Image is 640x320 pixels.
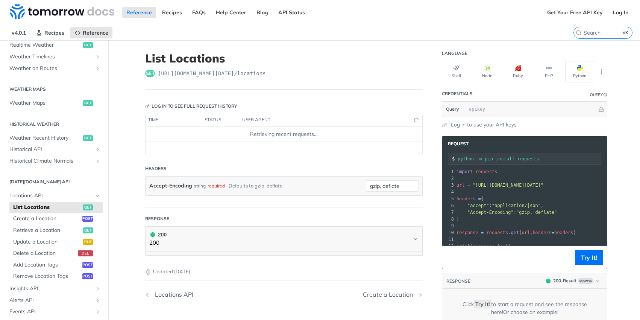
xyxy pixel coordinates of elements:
[543,7,607,18] a: Get Your Free API Key
[456,230,576,235] span: . ( , )
[150,232,155,237] span: 200
[122,7,156,18] a: Reference
[145,215,169,222] div: Response
[474,300,491,308] code: Try It!
[212,7,250,18] a: Help Center
[442,189,455,195] div: 4
[83,227,93,233] span: get
[240,114,407,126] th: user agent
[78,250,93,256] span: del
[497,244,508,249] span: text
[6,155,103,167] a: Historical Climate NormalsShow subpages for Historical Climate Normals
[446,252,456,263] button: Copy to clipboard
[95,297,101,303] button: Show subpages for Alerts API
[145,268,423,276] p: Updated [DATE]
[442,168,455,175] div: 1
[149,130,419,138] div: Retrieving recent requests…
[590,92,607,98] div: QueryInformation
[442,50,467,57] div: Language
[456,203,543,208] span: : ,
[576,30,582,36] svg: Search
[6,144,103,155] a: Historical APIShow subpages for Historical API
[456,196,476,201] span: headers
[465,102,597,117] input: apikey
[542,277,603,285] button: 200200-ResultExample
[442,182,455,189] div: 3
[456,244,511,249] span: ( . )
[9,134,81,142] span: Weather Recent History
[442,175,455,182] div: 2
[9,157,93,165] span: Historical Climate Normals
[44,29,64,36] span: Recipes
[13,261,80,269] span: Add Location Tags
[473,183,543,188] span: "[URL][DOMAIN_NAME][DATE]"
[145,70,155,77] span: get
[149,230,167,239] div: 200
[95,54,101,60] button: Show subpages for Weather Timelines
[476,169,497,174] span: requests
[363,291,417,298] div: Create a Location
[83,42,93,48] span: get
[9,259,103,271] a: Add Location Tagspost
[575,250,603,265] button: Try It!
[83,100,93,106] span: get
[158,70,266,77] span: https://api.tomorrow.io/v4/locations
[194,180,206,191] div: string
[145,104,150,108] svg: Key
[467,183,470,188] span: =
[511,230,519,235] span: get
[149,230,419,247] button: 200 200200
[149,180,192,191] label: Accept-Encoding
[83,135,93,141] span: get
[487,230,508,235] span: requests
[229,180,282,191] div: Defaults to gzip, deflate
[609,7,632,18] a: Log In
[565,61,594,82] button: Python
[598,69,605,75] svg: More ellipsis
[442,216,455,222] div: 8
[9,225,103,236] a: Retrieve a Locationget
[534,61,563,82] button: PHP
[9,53,93,61] span: Weather Timelines
[9,202,103,213] a: List Locationsget
[274,7,309,18] a: API Status
[6,40,103,51] a: Realtime Weatherget
[481,230,484,235] span: =
[6,190,103,201] a: Locations APIHide subpages for Locations API
[456,169,473,174] span: import
[82,216,93,222] span: post
[456,216,459,222] span: }
[9,65,93,72] span: Weather on Routes
[145,291,264,298] a: Previous Page: Locations API
[553,277,576,284] div: 200 - Result
[145,165,167,172] div: Headers
[13,227,81,234] span: Retrieve a Location
[442,243,455,250] div: 12
[188,7,210,18] a: FAQs
[95,158,101,164] button: Show subpages for Historical Climate Normals
[10,4,114,19] img: Tomorrow.io Weather API Docs
[516,210,557,215] span: "gzip, deflate"
[478,196,481,201] span: =
[456,196,484,201] span: {
[9,285,93,293] span: Insights API
[6,133,103,144] a: Weather Recent Historyget
[9,192,93,200] span: Locations API
[473,61,502,82] button: Node
[146,114,202,126] th: time
[6,306,103,317] a: Events APIShow subpages for Events API
[208,180,225,191] div: required
[95,309,101,315] button: Show subpages for Events API
[9,99,81,107] span: Weather Maps
[456,244,470,249] span: print
[145,251,423,256] div: 200 200200
[13,204,81,211] span: List Locations
[9,236,103,248] a: Update a Locationput
[9,146,93,153] span: Historical API
[83,204,93,210] span: get
[442,209,455,216] div: 7
[442,61,471,82] button: Shell
[145,283,423,306] nav: Pagination Controls
[83,239,93,245] span: put
[151,291,193,298] div: Locations API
